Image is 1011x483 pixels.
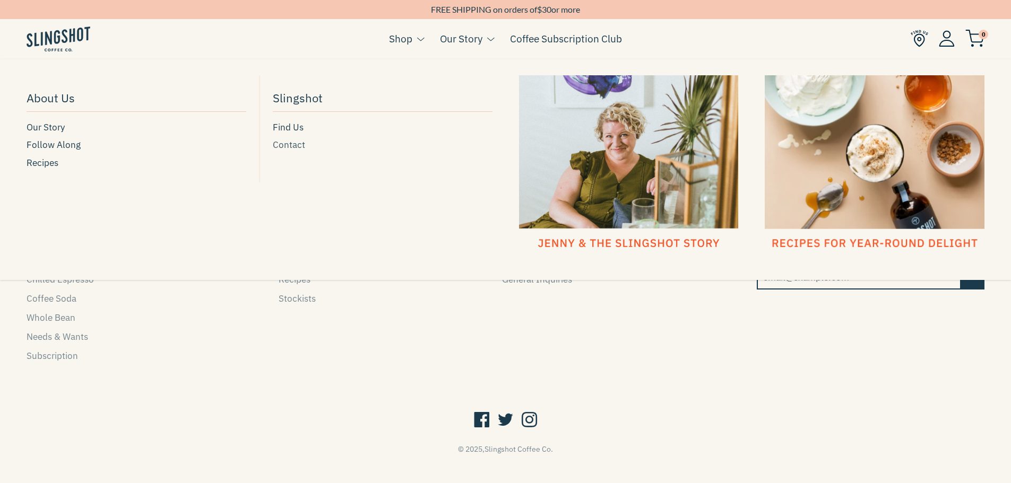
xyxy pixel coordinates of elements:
a: Recipes [27,156,246,170]
span: About Us [27,89,75,107]
a: Recipes [279,274,310,285]
a: 0 [965,32,984,45]
span: 0 [979,30,988,39]
a: Subscription [27,350,78,362]
a: Stockists [279,293,316,304]
a: Follow Along [27,138,246,152]
img: Account [939,30,955,47]
span: 30 [542,4,551,14]
img: Find Us [911,30,928,47]
a: General Inquiries [502,274,572,285]
a: Slingshot Coffee Co. [485,444,553,454]
span: Follow Along [27,138,81,152]
a: About Us [27,86,246,112]
span: Our Story [27,120,65,135]
span: Contact [273,138,305,152]
img: cart [965,30,984,47]
a: Coffee Subscription Club [510,31,622,47]
a: Chilled Espresso [27,274,94,285]
span: Recipes [27,156,58,170]
a: Coffee Soda [27,293,76,304]
a: Shop [389,31,412,47]
a: Slingshot [273,86,492,112]
span: © 2025, [458,444,553,454]
a: Contact [273,138,492,152]
span: $ [537,4,542,14]
a: Needs & Wants [27,331,88,343]
a: Our Story [440,31,482,47]
a: Find Us [273,120,492,135]
a: Whole Bean [27,312,75,323]
a: Our Story [27,120,246,135]
span: Find Us [273,120,304,135]
span: Slingshot [273,89,323,107]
